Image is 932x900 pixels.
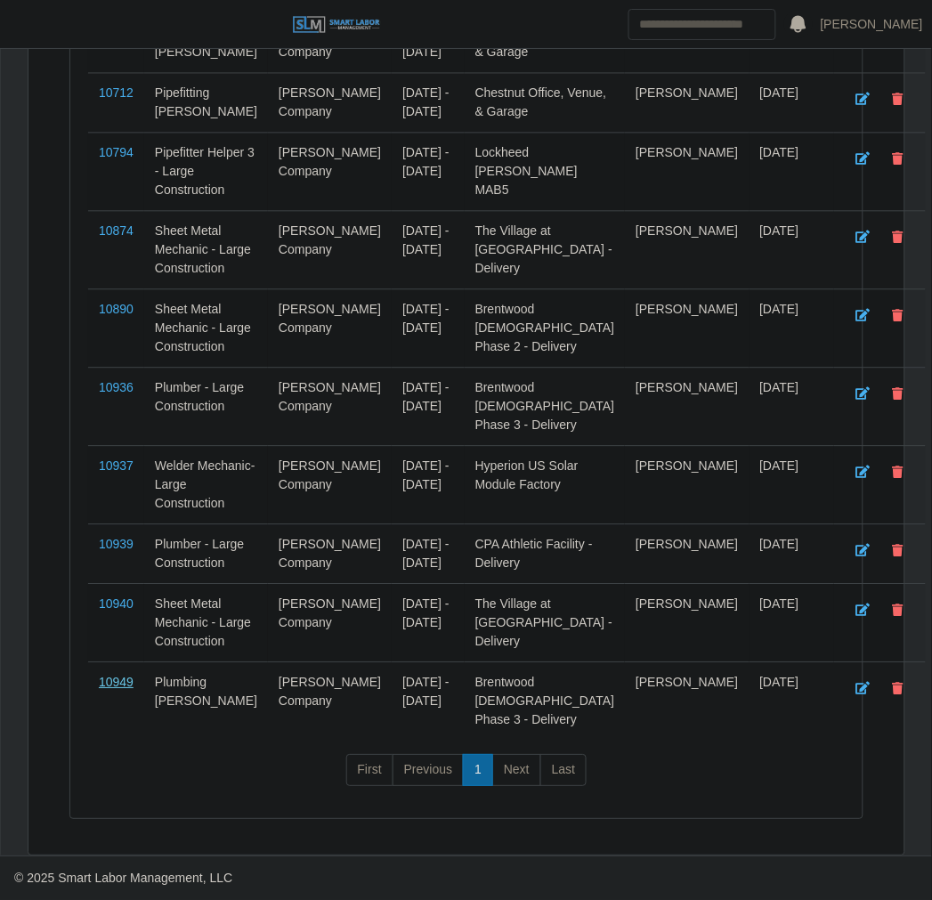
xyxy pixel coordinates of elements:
[268,368,392,446] td: [PERSON_NAME] Company
[99,458,134,473] a: 10937
[99,223,134,238] a: 10874
[268,662,392,741] td: [PERSON_NAME] Company
[465,289,626,368] td: Brentwood [DEMOGRAPHIC_DATA] Phase 2 - Delivery
[144,524,268,584] td: Plumber - Large Construction
[750,368,835,446] td: [DATE]
[465,524,626,584] td: CPA Athletic Facility - Delivery
[750,133,835,211] td: [DATE]
[99,596,134,611] a: 10940
[144,289,268,368] td: Sheet Metal Mechanic - Large Construction
[144,211,268,289] td: Sheet Metal Mechanic - Large Construction
[392,211,465,289] td: [DATE] - [DATE]
[99,145,134,159] a: 10794
[750,289,835,368] td: [DATE]
[268,73,392,133] td: [PERSON_NAME] Company
[463,754,493,786] a: 1
[465,584,626,662] td: The Village at [GEOGRAPHIC_DATA] - Delivery
[625,211,749,289] td: [PERSON_NAME]
[465,662,626,741] td: Brentwood [DEMOGRAPHIC_DATA] Phase 3 - Delivery
[144,662,268,741] td: Plumbing [PERSON_NAME]
[144,446,268,524] td: Welder Mechanic-Large Construction
[392,446,465,524] td: [DATE] - [DATE]
[628,9,776,40] input: Search
[465,368,626,446] td: Brentwood [DEMOGRAPHIC_DATA] Phase 3 - Delivery
[625,368,749,446] td: [PERSON_NAME]
[392,289,465,368] td: [DATE] - [DATE]
[392,133,465,211] td: [DATE] - [DATE]
[99,537,134,551] a: 10939
[99,380,134,394] a: 10936
[392,368,465,446] td: [DATE] - [DATE]
[750,211,835,289] td: [DATE]
[268,289,392,368] td: [PERSON_NAME] Company
[750,584,835,662] td: [DATE]
[625,446,749,524] td: [PERSON_NAME]
[144,368,268,446] td: Plumber - Large Construction
[144,584,268,662] td: Sheet Metal Mechanic - Large Construction
[750,524,835,584] td: [DATE]
[99,302,134,316] a: 10890
[465,446,626,524] td: Hyperion US Solar Module Factory
[268,211,392,289] td: [PERSON_NAME] Company
[625,133,749,211] td: [PERSON_NAME]
[268,524,392,584] td: [PERSON_NAME] Company
[144,73,268,133] td: Pipefitting [PERSON_NAME]
[392,584,465,662] td: [DATE] - [DATE]
[268,133,392,211] td: [PERSON_NAME] Company
[625,73,749,133] td: [PERSON_NAME]
[392,73,465,133] td: [DATE] - [DATE]
[144,133,268,211] td: Pipefitter Helper 3 - Large Construction
[625,524,749,584] td: [PERSON_NAME]
[465,133,626,211] td: Lockheed [PERSON_NAME] MAB5
[99,675,134,689] a: 10949
[625,289,749,368] td: [PERSON_NAME]
[465,211,626,289] td: The Village at [GEOGRAPHIC_DATA] - Delivery
[465,73,626,133] td: Chestnut Office, Venue, & Garage
[268,584,392,662] td: [PERSON_NAME] Company
[99,85,134,100] a: 10712
[88,754,845,800] nav: pagination
[14,871,232,885] span: © 2025 Smart Labor Management, LLC
[625,584,749,662] td: [PERSON_NAME]
[392,662,465,741] td: [DATE] - [DATE]
[292,15,381,35] img: SLM Logo
[821,15,923,34] a: [PERSON_NAME]
[392,524,465,584] td: [DATE] - [DATE]
[750,73,835,133] td: [DATE]
[268,446,392,524] td: [PERSON_NAME] Company
[625,662,749,741] td: [PERSON_NAME]
[750,446,835,524] td: [DATE]
[750,662,835,741] td: [DATE]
